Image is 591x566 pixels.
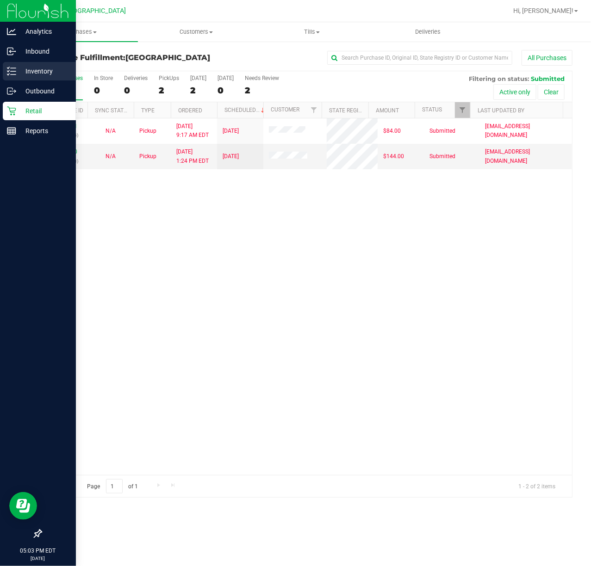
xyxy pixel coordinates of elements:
[429,127,455,135] span: Submitted
[106,127,116,135] button: N/A
[7,47,16,56] inline-svg: Inbound
[255,28,369,36] span: Tills
[159,85,179,96] div: 2
[376,107,399,114] a: Amount
[429,152,455,161] span: Submitted
[178,107,202,114] a: Ordered
[125,53,210,62] span: [GEOGRAPHIC_DATA]
[176,148,209,165] span: [DATE] 1:24 PM EDT
[16,46,72,57] p: Inbound
[7,86,16,96] inline-svg: Outbound
[245,85,279,96] div: 2
[511,479,563,493] span: 1 - 2 of 2 items
[16,105,72,117] p: Retail
[22,28,138,36] span: Purchases
[159,75,179,81] div: PickUps
[94,85,113,96] div: 0
[176,122,209,140] span: [DATE] 9:17 AM EDT
[106,152,116,161] button: N/A
[63,7,126,15] span: [GEOGRAPHIC_DATA]
[422,106,442,113] a: Status
[7,126,16,135] inline-svg: Reports
[138,22,254,42] a: Customers
[16,125,72,136] p: Reports
[16,86,72,97] p: Outbound
[9,492,37,520] iframe: Resource center
[138,28,253,36] span: Customers
[485,148,566,165] span: [EMAIL_ADDRESS][DOMAIN_NAME]
[218,85,234,96] div: 0
[95,107,131,114] a: Sync Status
[106,153,116,160] span: Not Applicable
[190,85,206,96] div: 2
[306,102,322,118] a: Filter
[141,107,155,114] a: Type
[41,54,218,62] h3: Purchase Fulfillment:
[94,75,113,81] div: In Store
[330,107,378,114] a: State Registry ID
[271,106,299,113] a: Customer
[455,102,470,118] a: Filter
[513,7,573,14] span: Hi, [PERSON_NAME]!
[16,66,72,77] p: Inventory
[218,75,234,81] div: [DATE]
[493,84,536,100] button: Active only
[224,107,267,113] a: Scheduled
[485,122,566,140] span: [EMAIL_ADDRESS][DOMAIN_NAME]
[139,127,156,135] span: Pickup
[106,128,116,134] span: Not Applicable
[478,107,524,114] a: Last Updated By
[7,67,16,76] inline-svg: Inventory
[538,84,565,100] button: Clear
[124,75,148,81] div: Deliveries
[7,27,16,36] inline-svg: Analytics
[370,22,485,42] a: Deliveries
[22,22,138,42] a: Purchases
[383,127,401,135] span: $84.00
[4,555,72,562] p: [DATE]
[79,479,146,493] span: Page of 1
[327,51,512,65] input: Search Purchase ID, Original ID, State Registry ID or Customer Name...
[245,75,279,81] div: Needs Review
[190,75,206,81] div: [DATE]
[124,85,148,96] div: 0
[531,75,565,82] span: Submitted
[223,127,239,135] span: [DATE]
[469,75,529,82] span: Filtering on status:
[7,106,16,116] inline-svg: Retail
[223,152,239,161] span: [DATE]
[522,50,572,66] button: All Purchases
[139,152,156,161] span: Pickup
[403,28,453,36] span: Deliveries
[254,22,370,42] a: Tills
[4,547,72,555] p: 05:03 PM EDT
[383,152,404,161] span: $144.00
[106,479,123,493] input: 1
[16,26,72,37] p: Analytics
